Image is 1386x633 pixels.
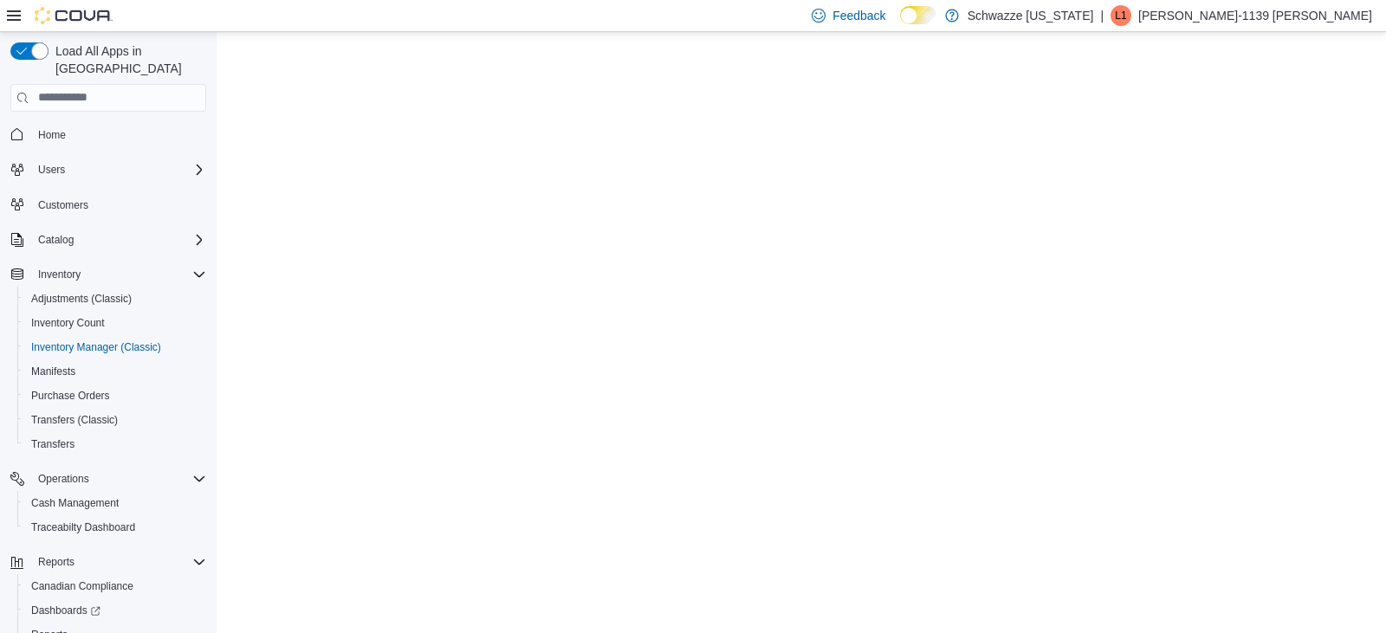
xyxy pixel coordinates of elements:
[24,600,206,621] span: Dashboards
[17,432,213,456] button: Transfers
[900,6,936,24] input: Dark Mode
[49,42,206,77] span: Load All Apps in [GEOGRAPHIC_DATA]
[24,361,206,382] span: Manifests
[31,579,133,593] span: Canadian Compliance
[24,576,206,597] span: Canadian Compliance
[24,385,117,406] a: Purchase Orders
[24,493,206,514] span: Cash Management
[38,268,81,281] span: Inventory
[38,163,65,177] span: Users
[1138,5,1372,26] p: [PERSON_NAME]-1139 [PERSON_NAME]
[832,7,885,24] span: Feedback
[31,195,95,216] a: Customers
[17,384,213,408] button: Purchase Orders
[31,340,161,354] span: Inventory Manager (Classic)
[1111,5,1131,26] div: Loretta-1139 Chavez
[31,468,96,489] button: Operations
[3,192,213,217] button: Customers
[24,361,82,382] a: Manifests
[31,316,105,330] span: Inventory Count
[17,515,213,539] button: Traceabilty Dashboard
[24,337,206,358] span: Inventory Manager (Classic)
[31,389,110,403] span: Purchase Orders
[900,24,901,25] span: Dark Mode
[24,600,107,621] a: Dashboards
[17,408,213,432] button: Transfers (Classic)
[24,434,206,455] span: Transfers
[24,410,206,430] span: Transfers (Classic)
[38,233,74,247] span: Catalog
[31,413,118,427] span: Transfers (Classic)
[17,491,213,515] button: Cash Management
[31,229,206,250] span: Catalog
[1100,5,1104,26] p: |
[31,124,206,145] span: Home
[31,264,87,285] button: Inventory
[17,574,213,598] button: Canadian Compliance
[24,288,139,309] a: Adjustments (Classic)
[31,125,73,145] a: Home
[24,288,206,309] span: Adjustments (Classic)
[24,410,125,430] a: Transfers (Classic)
[38,472,89,486] span: Operations
[31,552,81,572] button: Reports
[17,311,213,335] button: Inventory Count
[31,552,206,572] span: Reports
[35,7,113,24] img: Cova
[38,555,74,569] span: Reports
[38,198,88,212] span: Customers
[31,229,81,250] button: Catalog
[3,228,213,252] button: Catalog
[17,287,213,311] button: Adjustments (Classic)
[31,468,206,489] span: Operations
[17,359,213,384] button: Manifests
[3,158,213,182] button: Users
[38,128,66,142] span: Home
[24,576,140,597] a: Canadian Compliance
[31,159,72,180] button: Users
[1115,5,1126,26] span: L1
[968,5,1094,26] p: Schwazze [US_STATE]
[31,604,100,617] span: Dashboards
[3,550,213,574] button: Reports
[31,159,206,180] span: Users
[24,434,81,455] a: Transfers
[24,517,142,538] a: Traceabilty Dashboard
[31,365,75,378] span: Manifests
[31,194,206,216] span: Customers
[17,335,213,359] button: Inventory Manager (Classic)
[31,437,74,451] span: Transfers
[24,385,206,406] span: Purchase Orders
[31,520,135,534] span: Traceabilty Dashboard
[24,313,206,333] span: Inventory Count
[3,467,213,491] button: Operations
[24,313,112,333] a: Inventory Count
[24,517,206,538] span: Traceabilty Dashboard
[24,493,126,514] a: Cash Management
[24,337,168,358] a: Inventory Manager (Classic)
[31,496,119,510] span: Cash Management
[31,292,132,306] span: Adjustments (Classic)
[3,262,213,287] button: Inventory
[3,122,213,147] button: Home
[31,264,206,285] span: Inventory
[17,598,213,623] a: Dashboards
